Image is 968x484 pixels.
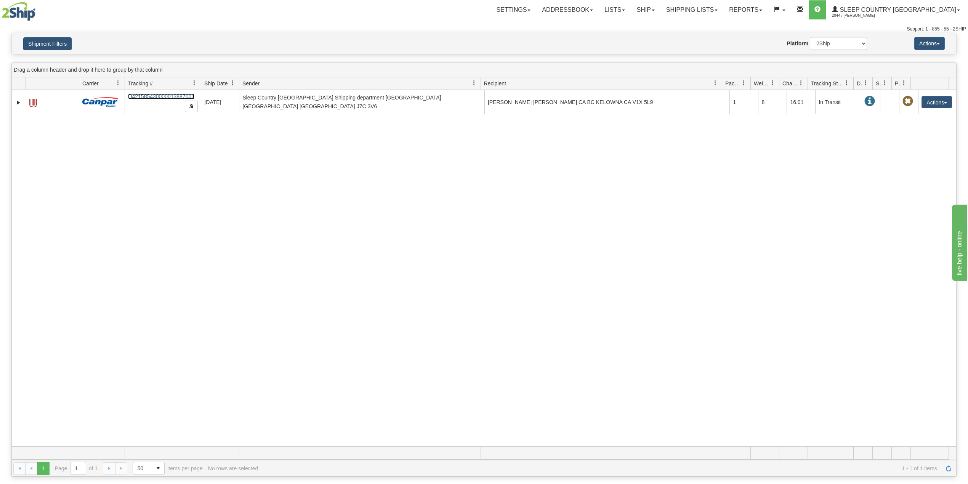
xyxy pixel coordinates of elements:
a: Label [29,96,37,108]
span: items per page [133,462,203,475]
td: In Transit [815,90,861,114]
span: Tracking Status [811,80,844,87]
a: Tracking # filter column settings [188,77,201,90]
span: Packages [725,80,741,87]
a: Pickup Status filter column settings [897,77,910,90]
span: Carrier [82,80,99,87]
a: Addressbook [536,0,599,19]
a: Tracking Status filter column settings [840,77,853,90]
span: Page of 1 [55,462,98,475]
label: Platform [787,40,808,47]
div: live help - online [6,5,71,14]
a: D421585430000013887001 [128,93,194,99]
button: Copy to clipboard [185,101,198,112]
span: Weight [754,80,770,87]
span: Sender [242,80,260,87]
a: Charge filter column settings [795,77,808,90]
span: Shipment Issues [876,80,882,87]
span: 1 - 1 of 1 items [263,465,937,471]
a: Sleep Country [GEOGRAPHIC_DATA] 2044 / [PERSON_NAME] [826,0,966,19]
span: Page 1 [37,462,49,474]
span: Tracking # [128,80,153,87]
span: 2044 / [PERSON_NAME] [832,12,889,19]
div: Support: 1 - 855 - 55 - 2SHIP [2,26,966,32]
a: Shipping lists [660,0,723,19]
input: Page 1 [71,462,86,474]
a: Ship [631,0,660,19]
span: Pickup Status [895,80,901,87]
span: 50 [138,465,147,472]
a: Carrier filter column settings [112,77,125,90]
td: 8 [758,90,787,114]
div: No rows are selected [208,465,258,471]
a: Expand [15,99,22,106]
td: 1 [729,90,758,114]
img: logo2044.jpg [2,2,35,21]
span: In Transit [864,96,875,107]
span: Sleep Country [GEOGRAPHIC_DATA] [838,6,956,13]
td: Sleep Country [GEOGRAPHIC_DATA] Shipping department [GEOGRAPHIC_DATA] [GEOGRAPHIC_DATA] [GEOGRAPH... [239,90,484,114]
a: Recipient filter column settings [709,77,722,90]
button: Actions [922,96,952,108]
span: Recipient [484,80,506,87]
span: Pickup Not Assigned [902,96,913,107]
a: Reports [723,0,768,19]
span: Charge [782,80,798,87]
a: Refresh [942,462,955,474]
img: 14 - Canpar [82,97,118,107]
a: Packages filter column settings [737,77,750,90]
a: Sender filter column settings [468,77,481,90]
a: Shipment Issues filter column settings [878,77,891,90]
td: [PERSON_NAME] [PERSON_NAME] CA BC KELOWNA CA V1X 5L9 [484,90,730,114]
button: Actions [914,37,945,50]
a: Weight filter column settings [766,77,779,90]
iframe: chat widget [950,203,967,281]
span: Ship Date [204,80,228,87]
span: select [152,462,164,474]
a: Lists [599,0,631,19]
td: 16.01 [787,90,815,114]
button: Shipment Filters [23,37,72,50]
td: [DATE] [201,90,239,114]
a: Ship Date filter column settings [226,77,239,90]
a: Settings [490,0,536,19]
span: Delivery Status [857,80,863,87]
div: grid grouping header [12,63,956,77]
span: Page sizes drop down [133,462,165,475]
a: Delivery Status filter column settings [859,77,872,90]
